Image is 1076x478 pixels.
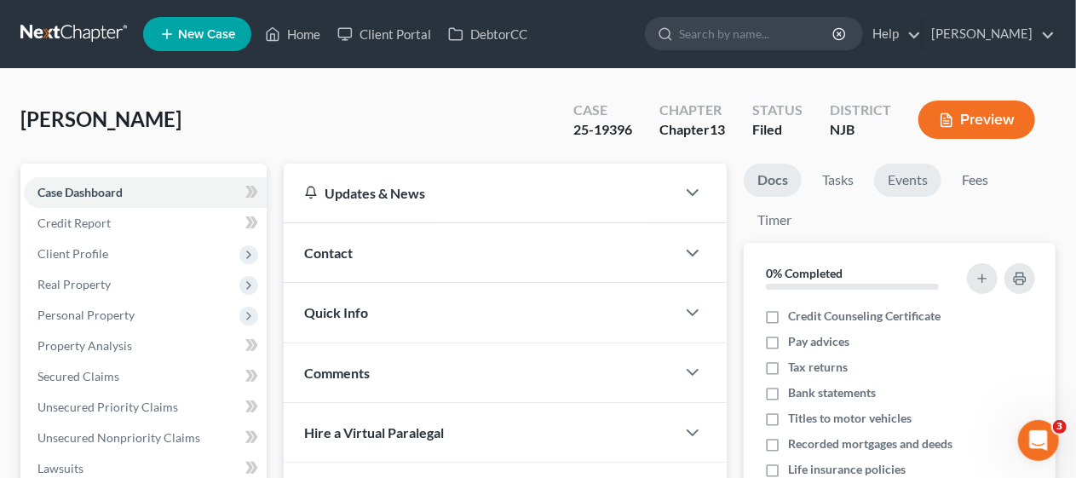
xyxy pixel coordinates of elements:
[37,185,123,199] span: Case Dashboard
[830,101,891,120] div: District
[788,384,876,401] span: Bank statements
[256,19,329,49] a: Home
[440,19,536,49] a: DebtorCC
[24,208,267,239] a: Credit Report
[37,277,111,291] span: Real Property
[766,266,843,280] strong: 0% Completed
[788,359,848,376] span: Tax returns
[37,246,108,261] span: Client Profile
[24,177,267,208] a: Case Dashboard
[37,461,83,475] span: Lawsuits
[923,19,1055,49] a: [PERSON_NAME]
[329,19,440,49] a: Client Portal
[788,435,952,452] span: Recorded mortgages and deeds
[808,164,867,197] a: Tasks
[24,361,267,392] a: Secured Claims
[710,121,725,137] span: 13
[788,308,941,325] span: Credit Counseling Certificate
[573,101,632,120] div: Case
[752,101,803,120] div: Status
[788,333,849,350] span: Pay advices
[37,338,132,353] span: Property Analysis
[37,216,111,230] span: Credit Report
[744,164,802,197] a: Docs
[304,245,353,261] span: Contact
[37,400,178,414] span: Unsecured Priority Claims
[659,120,725,140] div: Chapter
[1053,420,1067,434] span: 3
[1018,420,1059,461] iframe: Intercom live chat
[24,331,267,361] a: Property Analysis
[304,424,444,441] span: Hire a Virtual Paralegal
[679,18,835,49] input: Search by name...
[304,184,655,202] div: Updates & News
[874,164,941,197] a: Events
[37,430,200,445] span: Unsecured Nonpriority Claims
[744,204,805,237] a: Timer
[864,19,921,49] a: Help
[304,365,370,381] span: Comments
[573,120,632,140] div: 25-19396
[830,120,891,140] div: NJB
[788,461,906,478] span: Life insurance policies
[178,28,235,41] span: New Case
[37,308,135,322] span: Personal Property
[304,304,368,320] span: Quick Info
[20,107,181,131] span: [PERSON_NAME]
[752,120,803,140] div: Filed
[918,101,1035,139] button: Preview
[37,369,119,383] span: Secured Claims
[659,101,725,120] div: Chapter
[24,392,267,423] a: Unsecured Priority Claims
[24,423,267,453] a: Unsecured Nonpriority Claims
[948,164,1003,197] a: Fees
[788,410,912,427] span: Titles to motor vehicles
